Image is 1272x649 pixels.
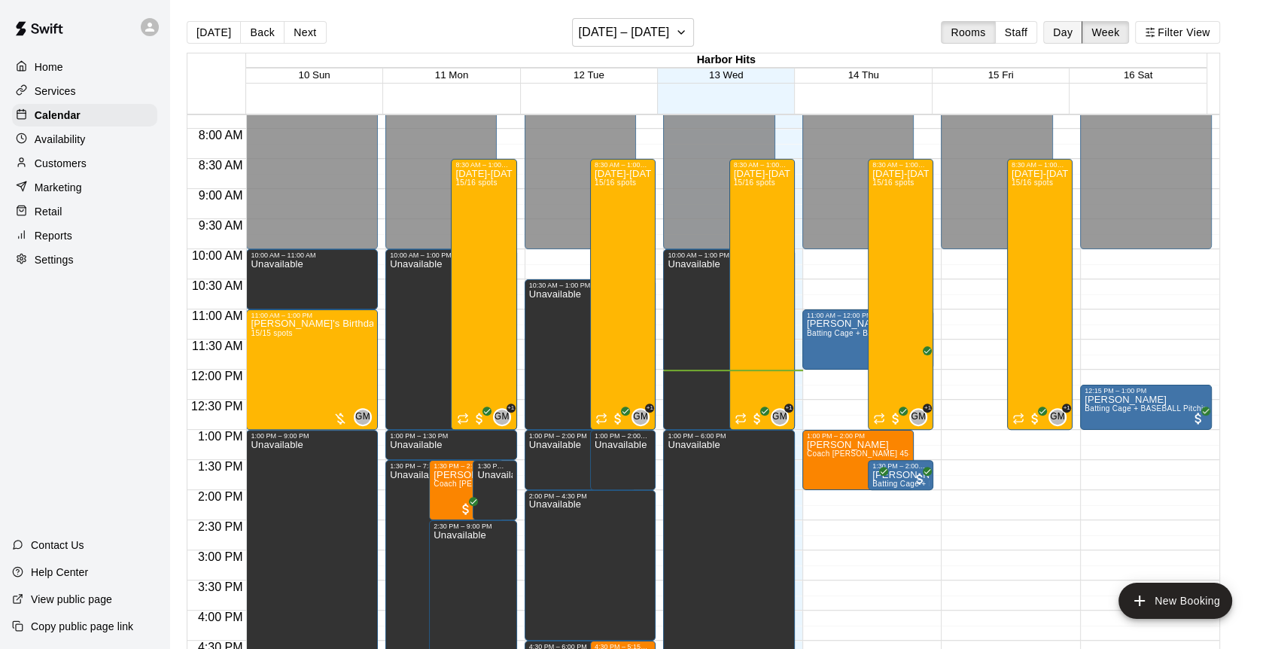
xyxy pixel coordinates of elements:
[187,21,241,44] button: [DATE]
[915,408,927,426] span: Graham Mercado & 1 other
[12,104,157,126] a: Calendar
[1012,161,1068,169] div: 8:30 AM – 1:00 PM
[246,309,378,430] div: 11:00 AM – 1:00 PM: Kenji's Birthday Party
[995,21,1038,44] button: Staff
[1124,69,1153,81] button: 16 Sat
[35,108,81,123] p: Calendar
[188,340,247,352] span: 11:30 AM
[1043,21,1082,44] button: Day
[529,282,652,289] div: 10:30 AM – 1:00 PM
[12,128,157,151] a: Availability
[872,462,929,470] div: 1:30 PM – 2:00 PM
[807,432,909,440] div: 1:00 PM – 2:00 PM
[735,413,747,425] span: Recurring event
[912,351,927,366] span: All customers have paid
[595,178,636,187] span: 15/16 spots filled
[1082,21,1129,44] button: Week
[1050,410,1065,425] span: GM
[525,279,656,430] div: 10:30 AM – 1:00 PM: Unavailable
[709,69,744,81] button: 13 Wed
[807,449,1018,458] span: Coach [PERSON_NAME] 45-minute Softball Hitting Lesson
[194,490,247,503] span: 2:00 PM
[12,56,157,78] a: Home
[1118,583,1232,619] button: add
[802,309,934,370] div: 11:00 AM – 12:00 PM: Braxton Puryear
[12,176,157,199] a: Marketing
[194,460,247,473] span: 1:30 PM
[868,159,933,430] div: 8:30 AM – 1:00 PM: Monday-Friday Baseball/Softball Camp 8:30am-1:00pm (Ages 6-12) AUGUST 11 - AUG...
[868,460,933,490] div: 1:30 PM – 2:00 PM: David Heimann
[1007,159,1073,430] div: 8:30 AM – 1:00 PM: Monday-Friday Baseball/Softball Camp 8:30am-1:00pm (Ages 6-12) AUGUST 11 - AUG...
[434,480,645,488] span: Coach [PERSON_NAME] 45-minute Softball Hitting Lesson
[284,21,326,44] button: Next
[638,408,650,426] span: Graham Mercado & 1 other
[195,189,247,202] span: 9:00 AM
[610,411,625,426] span: All customers have paid
[35,59,63,75] p: Home
[941,21,995,44] button: Rooms
[298,69,330,81] span: 10 Sun
[188,249,247,262] span: 10:00 AM
[529,492,652,500] div: 2:00 PM – 4:30 PM
[631,408,650,426] div: Graham Mercado
[590,159,656,430] div: 8:30 AM – 1:00 PM: Monday-Friday Baseball/Softball Camp 8:30am-1:00pm (Ages 6-12) AUGUST 11 - AUG...
[1027,411,1042,426] span: All customers have paid
[1012,413,1024,425] span: Recurring event
[472,411,487,426] span: All customers have paid
[1191,411,1206,426] span: All customers have paid
[771,408,789,426] div: Graham Mercado
[194,611,247,623] span: 4:00 PM
[35,204,62,219] p: Retail
[31,565,88,580] p: Help Center
[35,228,72,243] p: Reports
[734,178,775,187] span: 15/16 spots filled
[251,312,373,319] div: 11:00 AM – 1:00 PM
[455,161,512,169] div: 8:30 AM – 1:00 PM
[455,178,497,187] span: 15/16 spots filled
[1062,404,1071,413] span: +1
[35,84,76,99] p: Services
[869,471,884,486] span: All customers have paid
[574,69,604,81] span: 12 Tue
[187,370,246,382] span: 12:00 PM
[988,69,1014,81] button: 15 Fri
[802,430,914,490] div: 1:00 PM – 2:00 PM: Brydget Jarnagin
[31,538,84,553] p: Contact Us
[888,411,903,426] span: All customers have paid
[251,432,373,440] div: 1:00 PM – 9:00 PM
[873,413,885,425] span: Recurring event
[912,471,927,486] span: All customers have paid
[457,413,469,425] span: Recurring event
[390,432,513,440] div: 1:00 PM – 1:30 PM
[12,80,157,102] a: Services
[451,159,516,430] div: 8:30 AM – 1:00 PM: Monday-Friday Baseball/Softball Camp 8:30am-1:00pm (Ages 6-12) AUGUST 11 - AUG...
[872,161,929,169] div: 8:30 AM – 1:00 PM
[595,161,651,169] div: 8:30 AM – 1:00 PM
[1135,21,1219,44] button: Filter View
[360,408,372,426] span: Graham Mercado
[784,404,793,413] span: +1
[807,312,930,319] div: 11:00 AM – 12:00 PM
[507,404,516,413] span: +1
[1054,408,1067,426] span: Graham Mercado & 1 other
[194,520,247,533] span: 2:30 PM
[777,408,789,426] span: Graham Mercado & 1 other
[1085,387,1207,395] div: 12:15 PM – 1:00 PM
[246,249,378,309] div: 10:00 AM – 11:00 AM: Unavailable
[529,432,631,440] div: 1:00 PM – 2:00 PM
[194,580,247,593] span: 3:30 PM
[12,224,157,247] a: Reports
[31,619,133,634] p: Copy public page link
[434,462,499,470] div: 1:30 PM – 2:30 PM
[434,523,512,530] div: 2:30 PM – 9:00 PM
[240,21,285,44] button: Back
[848,69,879,81] span: 14 Thu
[595,413,607,425] span: Recurring event
[572,18,695,47] button: [DATE] – [DATE]
[499,408,511,426] span: Graham Mercado & 1 other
